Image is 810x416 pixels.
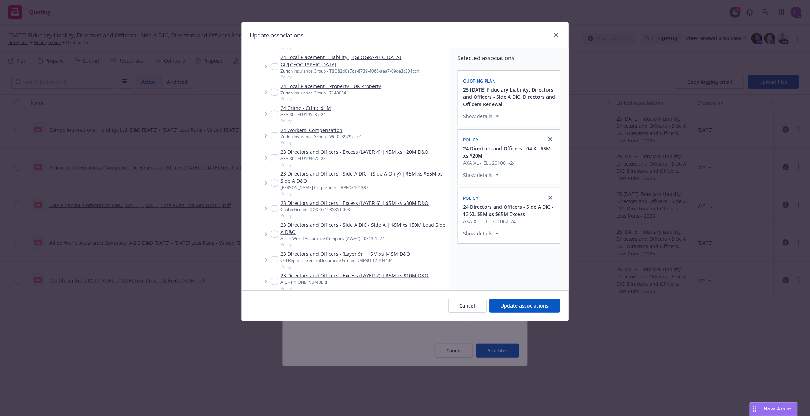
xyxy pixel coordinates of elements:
[281,199,429,207] a: 23 Directors and Officers - Excess (LAYER 6) | $5M xs $30M D&O
[281,250,411,257] a: 23 Directors and Officers - (Layer 9) | $5M xs $45M D&O
[281,170,446,185] a: 23 Directors and Officers - Side A DIC - (Side A Only) | $5M xs $55M xs Side A D&O
[281,104,331,112] a: 24 Crime - Crime $1M
[463,137,479,143] span: Policy
[461,112,502,121] button: Show details
[281,236,446,242] div: Allied World Assurance Company (AWAC) - 0313-1524
[281,134,362,140] div: Zurich Insurance Group - WC 0539292 - 01
[463,159,556,167] span: AXA XL - ELU201061-24
[281,279,429,285] div: AIG - [PHONE_NUMBER]
[463,203,556,218] button: 24 Directors and Officers - Side A DIC - 13 XL $5M xs $65M Excess
[281,242,446,247] span: Policy
[463,218,556,225] span: AXA XL - ELU201062-24
[281,272,429,279] a: 23 Directors and Officers - Excess (LAYER 2) | $5M xs $10M D&O
[489,299,560,313] button: Update associations
[750,402,798,416] button: Nova Assist
[501,302,549,309] span: Update associations
[281,148,429,155] a: 23 Directors and Officers - Excess (LAYER 4) | $5M xs $20M D&O
[281,118,331,124] span: Policy
[281,257,411,263] div: Old Republic General Insurance Group - ORPRO 12 104404
[546,135,554,143] a: close
[463,78,496,84] span: Quoting plan
[552,31,560,39] a: close
[281,96,381,102] span: Policy
[281,68,446,74] div: Zurich Insurance Group - TBD82d0a7ca-8739-4068-aea7-09de3c301cc4
[281,54,446,68] a: 24 Local Placement - Liability | [GEOGRAPHIC_DATA] GL/[GEOGRAPHIC_DATA]
[460,302,475,309] span: Cancel
[281,212,429,218] span: Policy
[281,140,362,145] span: Policy
[281,126,362,134] a: 24 Workers' Compensation
[463,145,556,159] button: 24 Directors and Officers - 04 XL $5M xs $20M
[463,195,479,201] span: Policy
[281,155,429,161] div: AXA XL - ELU194072-23
[281,185,446,190] div: [PERSON_NAME] Corporation - BPRO8101387
[458,54,560,62] span: Selected associations
[281,190,446,196] span: Policy
[281,112,331,117] div: AXA XL - ELU195537-24
[281,285,429,291] span: Policy
[461,171,502,179] button: Show details
[764,406,792,412] span: Nova Assist
[281,221,446,236] a: 23 Directors and Officers - Side A DIC - Side A | $5M xs $50M Lead Side A D&O
[281,90,381,96] div: Zurich Insurance Group - 7140034
[463,86,556,108] button: 25 [DATE] Fiduciary Liability, Directors and Officers - Side A DIC, Directors and Officers Renewal
[750,403,759,416] div: Drag to move
[281,161,429,167] span: Policy
[461,229,502,238] button: Show details
[281,83,381,90] a: 24 Local Placement - Property - UK Property
[281,74,446,80] span: Policy
[250,31,304,40] h1: Update associations
[281,207,429,212] div: Chubb Group - DOX G71085351 003
[281,263,411,269] span: Policy
[546,193,554,202] a: close
[448,299,487,313] button: Cancel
